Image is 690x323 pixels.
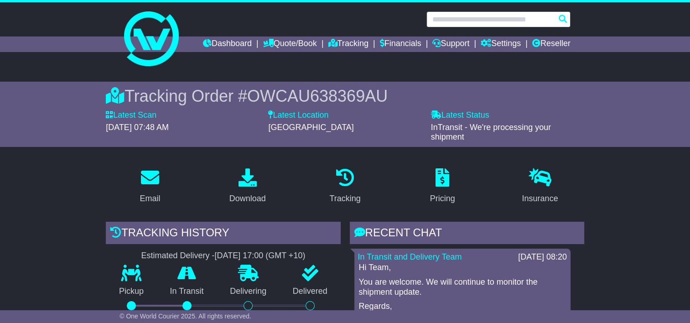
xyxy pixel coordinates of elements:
div: Email [140,193,161,205]
a: Reseller [532,36,571,52]
a: Settings [481,36,521,52]
a: Email [134,165,166,208]
label: Latest Scan [106,110,156,120]
span: OWCAU638369AU [247,87,388,105]
div: Estimated Delivery - [106,251,340,261]
a: Support [432,36,469,52]
p: Delivering [217,287,280,297]
div: Insurance [522,193,558,205]
a: In Transit and Delivery Team [358,252,462,261]
div: [DATE] 17:00 (GMT +10) [214,251,305,261]
div: Download [229,193,266,205]
a: Pricing [424,165,461,208]
div: Tracking Order # [106,86,584,106]
p: You are welcome. We will continue to monitor the shipment update. [359,277,566,297]
a: Tracking [328,36,368,52]
a: Financials [380,36,421,52]
a: Insurance [516,165,564,208]
div: [DATE] 08:20 [518,252,567,262]
p: Hi Team, [359,263,566,273]
p: Delivered [280,287,341,297]
a: Tracking [323,165,366,208]
span: [GEOGRAPHIC_DATA] [268,123,353,132]
span: InTransit - We're processing your shipment [431,123,551,142]
div: Tracking [329,193,360,205]
label: Latest Status [431,110,489,120]
div: Pricing [430,193,455,205]
span: © One World Courier 2025. All rights reserved. [119,313,251,320]
div: RECENT CHAT [350,222,584,246]
a: Dashboard [203,36,252,52]
p: Regards, Irinn [359,302,566,321]
label: Latest Location [268,110,328,120]
p: In Transit [157,287,217,297]
span: [DATE] 07:48 AM [106,123,169,132]
a: Quote/Book [263,36,317,52]
a: Download [223,165,272,208]
div: Tracking history [106,222,340,246]
p: Pickup [106,287,157,297]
